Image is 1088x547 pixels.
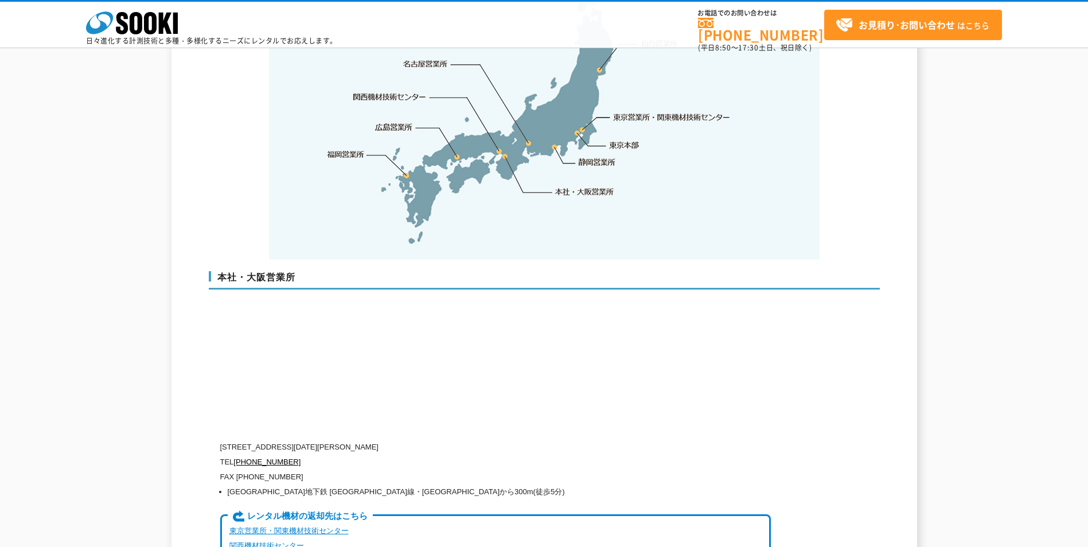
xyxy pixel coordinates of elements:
p: 日々進化する計測技術と多種・多様化するニーズにレンタルでお応えします。 [86,37,337,44]
span: (平日 ～ 土日、祝日除く) [698,42,812,53]
a: [PHONE_NUMBER] [698,18,824,41]
a: 名古屋営業所 [403,58,448,70]
span: 17:30 [738,42,759,53]
p: FAX [PHONE_NUMBER] [220,470,771,485]
li: [GEOGRAPHIC_DATA]地下鉄 [GEOGRAPHIC_DATA]線・[GEOGRAPHIC_DATA]から300m(徒歩5分) [228,485,771,499]
a: 東京本部 [610,140,639,151]
span: レンタル機材の返却先はこちら [228,510,373,523]
span: 8:50 [715,42,731,53]
a: 福岡営業所 [327,149,364,160]
a: お見積り･お問い合わせはこちら [824,10,1002,40]
p: [STREET_ADDRESS][DATE][PERSON_NAME] [220,440,771,455]
a: 東京営業所・関東機材技術センター [614,111,731,123]
a: 関西機材技術センター [353,91,426,103]
strong: お見積り･お問い合わせ [859,18,955,32]
a: 本社・大阪営業所 [554,186,614,197]
span: はこちら [836,17,989,34]
a: 東京営業所・関東機材技術センター [229,526,349,535]
p: TEL [220,455,771,470]
h3: 本社・大阪営業所 [209,271,880,290]
a: 広島営業所 [376,121,413,132]
span: お電話でのお問い合わせは [698,10,824,17]
a: 静岡営業所 [578,157,615,168]
a: [PHONE_NUMBER] [233,458,301,466]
